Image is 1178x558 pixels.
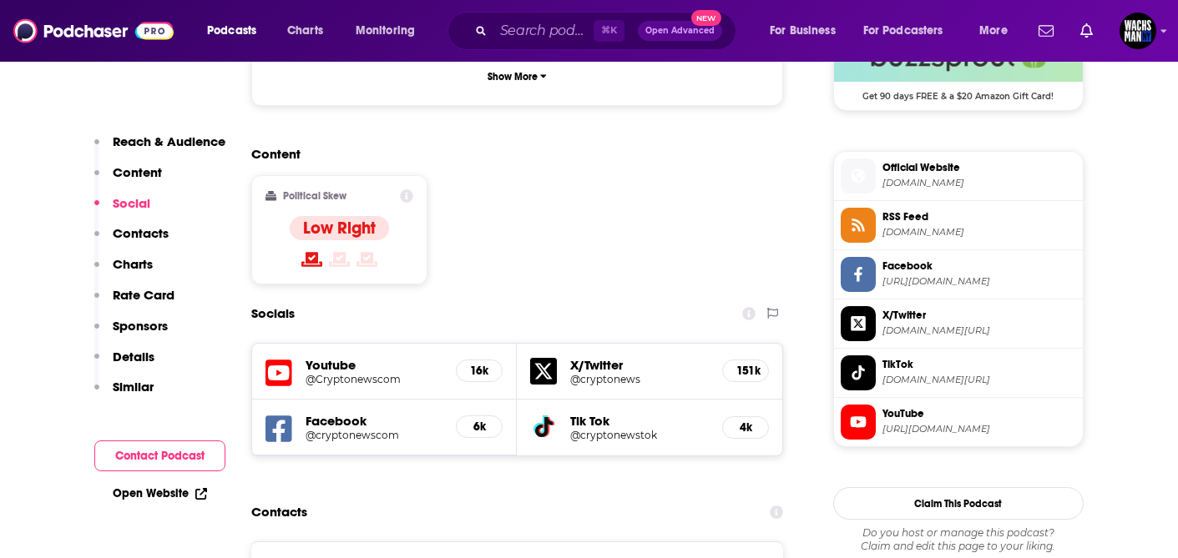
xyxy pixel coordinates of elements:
[1120,13,1156,49] button: Show profile menu
[306,429,443,441] a: @cryptonewscom
[841,355,1076,390] a: TikTok[DOMAIN_NAME][URL]
[758,18,857,44] button: open menu
[276,18,333,44] a: Charts
[265,61,770,92] button: Show More
[470,420,488,434] h5: 6k
[470,364,488,378] h5: 16k
[833,526,1084,553] div: Claim and edit this page to your liking.
[94,225,169,256] button: Contacts
[570,357,709,373] h5: X/Twitter
[882,177,1076,189] span: cryptonews.com
[207,19,256,43] span: Podcasts
[94,318,168,349] button: Sponsors
[570,413,709,429] h5: Tik Tok
[882,324,1076,337] span: twitter.com/cryptonews
[306,413,443,429] h5: Facebook
[94,164,162,195] button: Content
[356,19,415,43] span: Monitoring
[251,298,295,329] h2: Socials
[834,32,1083,100] a: Buzzsprout Deal: Get 90 days FREE & a $20 Amazon Gift Card!
[841,306,1076,341] a: X/Twitter[DOMAIN_NAME][URL]
[251,146,771,162] h2: Content
[833,487,1084,520] button: Claim This Podcast
[841,158,1076,194] a: Official Website[DOMAIN_NAME]
[113,486,207,500] a: Open Website
[306,373,443,385] a: @Cryptonewscom
[979,19,1008,43] span: More
[882,423,1076,435] span: https://www.youtube.com/@Cryptonewscom
[113,225,169,241] p: Contacts
[841,257,1076,292] a: Facebook[URL][DOMAIN_NAME]
[344,18,437,44] button: open menu
[94,379,154,410] button: Similar
[1120,13,1156,49] img: User Profile
[488,71,538,83] p: Show More
[113,256,153,272] p: Charts
[841,405,1076,440] a: YouTube[URL][DOMAIN_NAME]
[841,208,1076,243] a: RSS Feed[DOMAIN_NAME]
[113,287,174,303] p: Rate Card
[882,374,1076,386] span: tiktok.com/@cryptonewstok
[251,496,307,528] h2: Contacts
[833,526,1084,540] span: Do you host or manage this podcast?
[882,209,1076,224] span: RSS Feed
[94,256,153,287] button: Charts
[1032,17,1060,45] a: Show notifications dropdown
[1120,13,1156,49] span: Logged in as WachsmanNY
[463,12,752,50] div: Search podcasts, credits, & more...
[303,218,376,239] h4: Low Right
[770,19,836,43] span: For Business
[863,19,943,43] span: For Podcasters
[113,164,162,180] p: Content
[882,160,1076,175] span: Official Website
[882,406,1076,421] span: YouTube
[283,190,346,202] h2: Political Skew
[882,275,1076,288] span: https://www.facebook.com/cryptonewscom
[306,357,443,373] h5: Youtube
[882,308,1076,323] span: X/Twitter
[1074,17,1100,45] a: Show notifications dropdown
[570,429,709,441] a: @cryptonewstok
[834,82,1083,102] span: Get 90 days FREE & a $20 Amazon Gift Card!
[94,440,225,471] button: Contact Podcast
[113,349,154,364] p: Details
[882,259,1076,274] span: Facebook
[195,18,278,44] button: open menu
[570,373,709,385] a: @cryptonews
[113,195,150,211] p: Social
[736,420,755,435] h5: 4k
[968,18,1029,44] button: open menu
[113,318,168,334] p: Sponsors
[287,19,323,43] span: Charts
[94,287,174,318] button: Rate Card
[113,133,225,149] p: Reach & Audience
[645,27,715,35] span: Open Advanced
[882,357,1076,372] span: TikTok
[94,195,150,226] button: Social
[13,15,174,47] img: Podchaser - Follow, Share and Rate Podcasts
[94,349,154,380] button: Details
[594,20,624,42] span: ⌘ K
[852,18,968,44] button: open menu
[882,226,1076,239] span: feeds.buzzsprout.com
[493,18,594,44] input: Search podcasts, credits, & more...
[638,21,722,41] button: Open AdvancedNew
[691,10,721,26] span: New
[94,133,225,164] button: Reach & Audience
[736,364,755,378] h5: 151k
[113,379,154,395] p: Similar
